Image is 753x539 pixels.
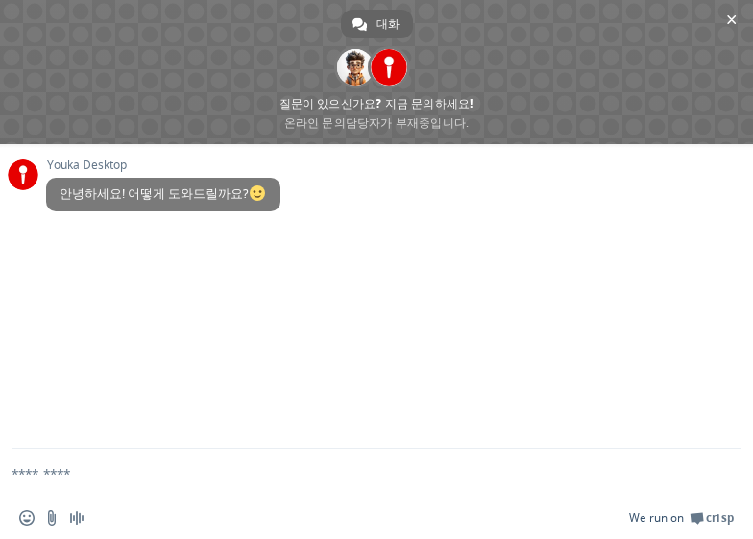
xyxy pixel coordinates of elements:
[19,510,35,526] span: 이모티콘 사용하기
[721,10,741,30] span: 채팅 닫기
[629,510,734,526] a: We run onCrisp
[706,510,734,526] span: Crisp
[69,510,85,526] span: 오디오 메시지 녹음
[341,10,413,38] a: 대화
[376,10,400,38] span: 대화
[46,159,280,172] span: Youka Desktop
[629,510,684,526] span: We run on
[12,449,688,497] textarea: 메시지 작성...
[60,185,267,202] span: 안녕하세요! 어떻게 도와드릴까요?
[44,510,60,526] span: 파일 보내기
